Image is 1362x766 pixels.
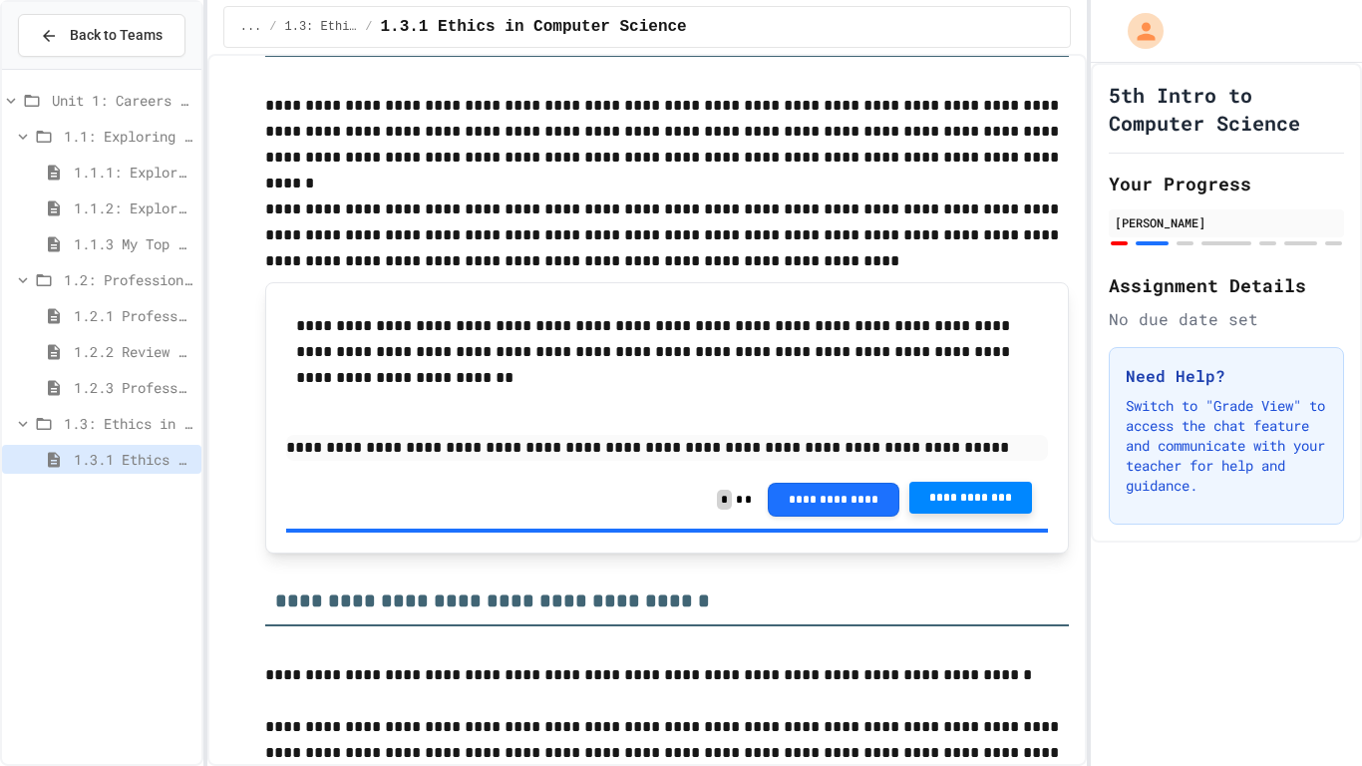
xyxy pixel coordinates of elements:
h3: Need Help? [1126,364,1327,388]
h1: 5th Intro to Computer Science [1109,81,1344,137]
h2: Your Progress [1109,170,1344,197]
span: Unit 1: Careers & Professionalism [52,90,193,111]
span: 1.3: Ethics in Computing [285,19,358,35]
span: 1.2.1 Professional Communication [74,305,193,326]
span: / [269,19,276,35]
p: Switch to "Grade View" to access the chat feature and communicate with your teacher for help and ... [1126,396,1327,496]
span: 1.1.1: Exploring CS Careers [74,162,193,183]
span: 1.2: Professional Communication [64,269,193,290]
span: 1.2.2 Review - Professional Communication [74,341,193,362]
div: My Account [1107,8,1169,54]
span: ... [240,19,262,35]
span: 1.1.3 My Top 3 CS Careers! [74,233,193,254]
div: [PERSON_NAME] [1115,213,1338,231]
span: 1.1: Exploring CS Careers [64,126,193,147]
span: 1.1.2: Exploring CS Careers - Review [74,197,193,218]
span: 1.3.1 Ethics in Computer Science [380,15,686,39]
span: 1.3: Ethics in Computing [64,413,193,434]
span: 1.3.1 Ethics in Computer Science [74,449,193,470]
div: No due date set [1109,307,1344,331]
h2: Assignment Details [1109,271,1344,299]
span: Back to Teams [70,25,163,46]
span: / [365,19,372,35]
span: 1.2.3 Professional Communication Challenge [74,377,193,398]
